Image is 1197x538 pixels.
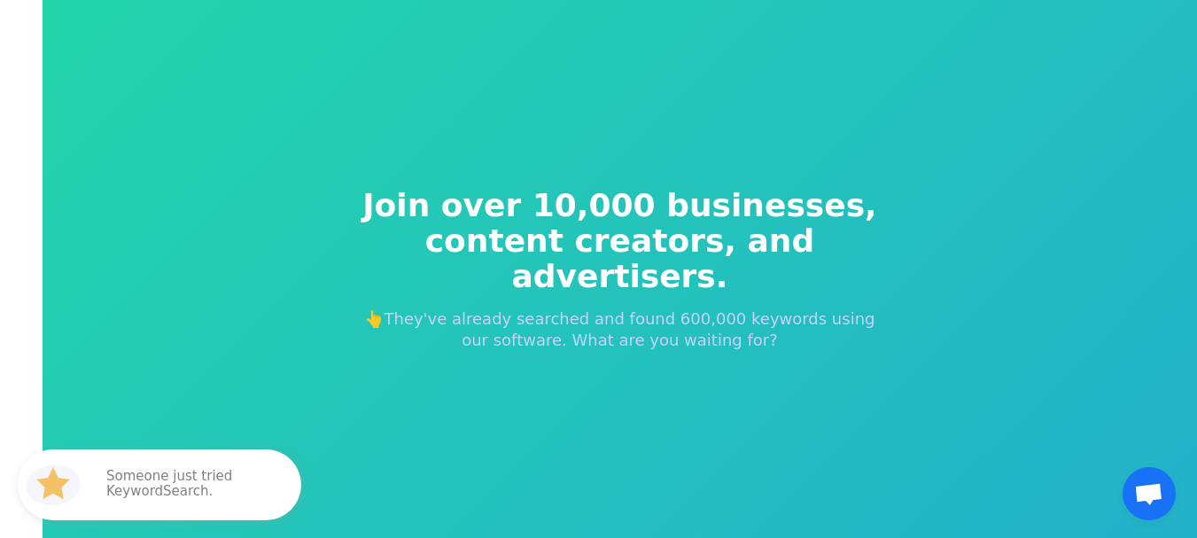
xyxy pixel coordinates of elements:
img: HubSpot [21,453,85,517]
span: content creators, and advertisers. [351,223,890,294]
a: Obrolan terbuka [1123,467,1176,520]
span: Join over 10,000 businesses, [351,188,890,223]
p: 👆They've already searched and found 600,000 keywords using our software. What are you waiting for? [351,308,890,351]
p: Someone just tried KeywordSearch. [106,469,284,501]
